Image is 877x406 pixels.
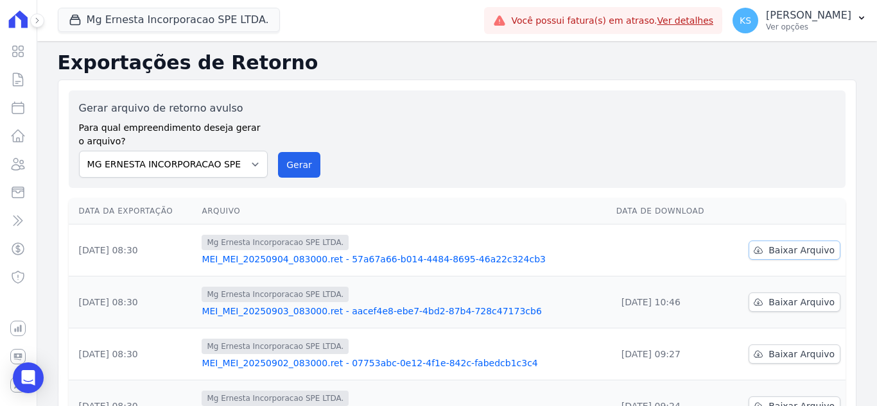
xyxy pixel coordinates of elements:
[611,276,727,328] td: [DATE] 10:46
[749,292,840,312] a: Baixar Arquivo
[58,8,280,32] button: Mg Ernesta Incorporacao SPE LTDA.
[202,357,605,369] a: MEI_MEI_20250902_083000.ret - 07753abc-0e12-4f1e-842c-fabedcb1c3c4
[196,198,611,224] th: Arquivo
[69,198,197,224] th: Data da Exportação
[69,328,197,380] td: [DATE] 08:30
[69,276,197,328] td: [DATE] 08:30
[202,391,349,406] span: Mg Ernesta Incorporacao SPE LTDA.
[722,3,877,38] button: KS [PERSON_NAME] Ver opções
[13,362,44,393] div: Open Intercom Messenger
[768,244,835,257] span: Baixar Arquivo
[202,235,349,250] span: Mg Ernesta Incorporacao SPE LTDA.
[611,198,727,224] th: Data de Download
[69,224,197,276] td: [DATE] 08:30
[202,287,349,302] span: Mg Ernesta Incorporacao SPE LTDA.
[79,101,268,116] label: Gerar arquivo de retorno avulso
[58,51,856,74] h2: Exportações de Retorno
[749,241,840,260] a: Baixar Arquivo
[657,15,714,26] a: Ver detalhes
[768,348,835,360] span: Baixar Arquivo
[740,16,751,25] span: KS
[278,152,320,178] button: Gerar
[202,339,349,354] span: Mg Ernesta Incorporacao SPE LTDA.
[202,253,605,266] a: MEI_MEI_20250904_083000.ret - 57a67a66-b014-4484-8695-46a22c324cb3
[749,344,840,364] a: Baixar Arquivo
[79,116,268,148] label: Para qual empreendimento deseja gerar o arquivo?
[611,328,727,380] td: [DATE] 09:27
[766,9,851,22] p: [PERSON_NAME]
[202,305,605,317] a: MEI_MEI_20250903_083000.ret - aacef4e8-ebe7-4bd2-87b4-728c47173cb6
[766,22,851,32] p: Ver opções
[768,296,835,309] span: Baixar Arquivo
[511,14,713,28] span: Você possui fatura(s) em atraso.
